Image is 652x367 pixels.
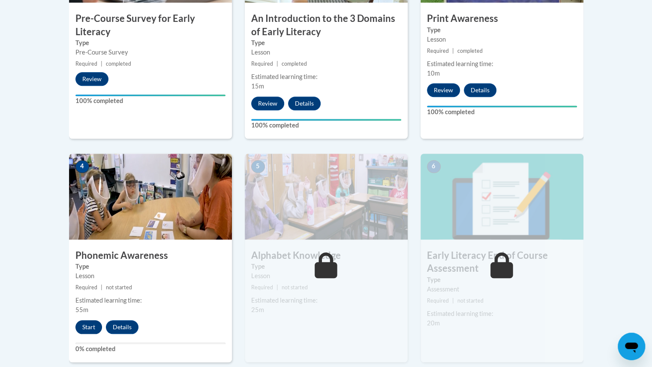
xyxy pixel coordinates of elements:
span: 5 [251,160,265,173]
label: Type [427,275,577,285]
div: Estimated learning time: [427,59,577,69]
label: 0% completed [75,344,225,354]
span: 55m [75,306,88,313]
h3: Pre-Course Survey for Early Literacy [69,12,232,39]
div: Assessment [427,285,577,294]
label: Type [75,262,225,271]
span: Required [427,48,449,54]
h3: Early Literacy End of Course Assessment [421,249,583,276]
div: Lesson [427,35,577,44]
div: Estimated learning time: [251,72,401,82]
span: Required [75,61,97,67]
span: not started [282,284,308,291]
h3: Phonemic Awareness [69,249,232,262]
img: Course Image [245,154,408,240]
button: Review [75,72,108,86]
span: | [452,297,454,304]
span: 6 [427,160,441,173]
label: Type [427,25,577,35]
span: not started [106,284,132,291]
label: 100% completed [75,96,225,106]
img: Course Image [69,154,232,240]
button: Start [75,320,102,334]
span: | [101,61,102,67]
div: Estimated learning time: [251,296,401,305]
span: 20m [427,319,440,327]
h3: Alphabet Knowledge [245,249,408,262]
button: Details [464,83,496,97]
span: completed [457,48,483,54]
span: not started [457,297,484,304]
span: Required [251,284,273,291]
label: Type [75,38,225,48]
div: Estimated learning time: [75,296,225,305]
img: Course Image [421,154,583,240]
h3: Print Awareness [421,12,583,25]
button: Details [288,97,321,110]
span: 10m [427,70,440,77]
h3: An Introduction to the 3 Domains of Early Literacy [245,12,408,39]
label: Type [251,262,401,271]
div: Lesson [251,271,401,281]
button: Review [427,83,460,97]
label: Type [251,38,401,48]
div: Estimated learning time: [427,309,577,318]
div: Pre-Course Survey [75,48,225,57]
span: completed [106,61,131,67]
span: 25m [251,306,264,313]
div: Lesson [75,271,225,281]
span: | [452,48,454,54]
span: 4 [75,160,89,173]
label: 100% completed [251,121,401,130]
div: Your progress [75,94,225,96]
div: Your progress [251,119,401,121]
iframe: Button to launch messaging window [618,333,645,360]
span: | [276,61,278,67]
span: Required [427,297,449,304]
span: completed [282,61,307,67]
span: Required [75,284,97,291]
button: Details [106,320,138,334]
div: Your progress [427,106,577,107]
span: | [276,284,278,291]
span: | [101,284,102,291]
span: 15m [251,82,264,90]
button: Review [251,97,284,110]
span: Required [251,61,273,67]
div: Lesson [251,48,401,57]
label: 100% completed [427,107,577,117]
